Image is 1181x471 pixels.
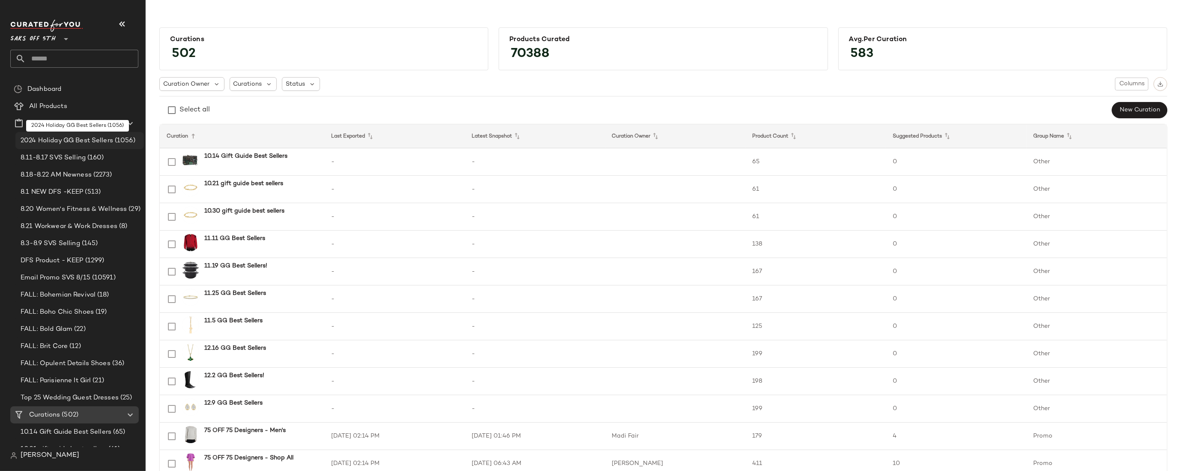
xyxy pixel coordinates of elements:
[1026,203,1167,231] td: Other
[163,80,209,89] span: Curation Owner
[96,290,109,300] span: (18)
[745,203,886,231] td: 61
[1026,124,1167,148] th: Group Name
[465,203,605,231] td: -
[111,359,125,369] span: (36)
[1026,368,1167,395] td: Other
[465,395,605,423] td: -
[182,399,199,416] img: 0400022192157
[465,285,605,313] td: -
[1026,258,1167,285] td: Other
[21,342,68,351] span: FALL: Brit Core
[182,371,199,388] img: 0400022261493
[1157,81,1163,87] img: svg%3e
[21,170,92,180] span: 8.18-8.22 AM Newness
[233,80,262,89] span: Curations
[204,207,284,216] b: 10.30 gift guide best sellers
[886,313,1026,340] td: 0
[502,39,558,69] span: 70388
[465,124,605,148] th: Latest Snapshot
[204,289,266,298] b: 11.25 GG Best Sellers
[21,427,111,437] span: 10.14 Gift Guide Best Sellers
[745,285,886,313] td: 167
[324,124,465,148] th: Last Exported
[21,290,96,300] span: FALL: Bohemian Revival
[21,444,107,454] span: 10.21 gift guide best sellers
[107,444,120,454] span: (61)
[29,119,85,129] span: Global Clipboards
[83,187,101,197] span: (513)
[27,84,61,94] span: Dashboard
[324,285,465,313] td: -
[204,152,287,161] b: 10.14 Gift Guide Best Sellers
[1119,107,1160,114] span: New Curation
[21,273,90,283] span: Email Promo SVS 8/15
[182,152,199,169] img: 0400021188121
[72,324,86,334] span: (22)
[324,368,465,395] td: -
[113,136,135,146] span: (1056)
[324,176,465,203] td: -
[465,313,605,340] td: -
[10,452,17,459] img: svg%3e
[204,399,263,408] b: 12.9 GG Best Sellers
[465,423,605,450] td: [DATE] 01:46 PM
[204,261,267,270] b: 11.19 GG Best Sellers!
[179,105,210,115] div: Select all
[29,102,67,111] span: All Products
[745,368,886,395] td: 198
[886,395,1026,423] td: 0
[111,427,126,437] span: (65)
[465,231,605,258] td: -
[21,222,117,231] span: 8.21 Workwear & Work Dresses
[21,136,113,146] span: 2024 Holiday GG Best Sellers
[886,231,1026,258] td: 0
[1026,176,1167,203] td: Other
[182,207,199,224] img: 0400020511441
[84,256,105,266] span: (1299)
[1026,395,1167,423] td: Other
[182,261,199,279] img: 0400017819524
[1026,148,1167,176] td: Other
[849,36,1157,44] div: Avg.per Curation
[886,340,1026,368] td: 0
[85,119,99,129] span: (16)
[204,316,263,325] b: 11.5 GG Best Sellers
[465,368,605,395] td: -
[886,423,1026,450] td: 4
[68,342,81,351] span: (12)
[886,148,1026,176] td: 0
[745,340,886,368] td: 199
[324,395,465,423] td: -
[60,410,78,420] span: (502)
[745,124,886,148] th: Product Count
[605,124,746,148] th: Curation Owner
[21,307,94,317] span: FALL: Boho Chic Shoes
[745,258,886,285] td: 167
[204,344,266,353] b: 12.16 GG Best Sellers
[1026,231,1167,258] td: Other
[745,423,886,450] td: 179
[745,395,886,423] td: 199
[204,426,286,435] b: 75 OFF 75 Designers - Men's
[324,203,465,231] td: -
[204,371,264,380] b: 12.2 GG Best Sellers!
[182,316,199,333] img: 0400021407369
[886,124,1026,148] th: Suggested Products
[465,176,605,203] td: -
[21,393,119,403] span: Top 25 Wedding Guest Dresses
[286,80,305,89] span: Status
[465,258,605,285] td: -
[21,450,79,461] span: [PERSON_NAME]
[886,203,1026,231] td: 0
[842,39,882,69] span: 583
[127,204,141,214] span: (29)
[745,176,886,203] td: 61
[1026,423,1167,450] td: Promo
[182,234,199,251] img: 0400021706866_RED
[160,124,324,148] th: Curation
[1026,285,1167,313] td: Other
[91,376,104,386] span: (21)
[1026,313,1167,340] td: Other
[21,359,111,369] span: FALL: Opulent Details Shoes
